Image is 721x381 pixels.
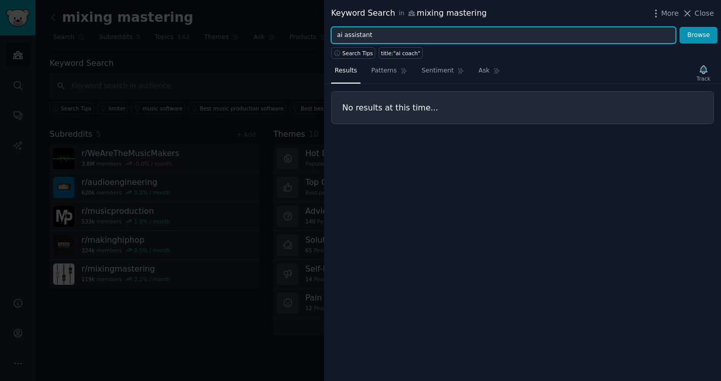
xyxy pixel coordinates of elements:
div: title:"ai coach" [381,50,420,57]
span: Sentiment [422,66,454,75]
a: Ask [475,63,504,84]
span: in [398,9,404,18]
a: Sentiment [418,63,468,84]
a: title:"ai coach" [379,47,422,59]
span: Search Tips [342,50,373,57]
span: Patterns [371,66,396,75]
button: More [651,8,679,19]
input: Try a keyword related to your business [331,27,676,44]
a: Results [331,63,360,84]
span: Ask [478,66,490,75]
button: Search Tips [331,47,375,59]
div: Keyword Search mixing mastering [331,7,487,20]
span: More [661,8,679,19]
a: Patterns [368,63,411,84]
h3: No results at this time... [342,102,703,113]
span: Results [335,66,357,75]
span: Close [695,8,714,19]
button: Browse [679,27,717,44]
button: Close [682,8,714,19]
